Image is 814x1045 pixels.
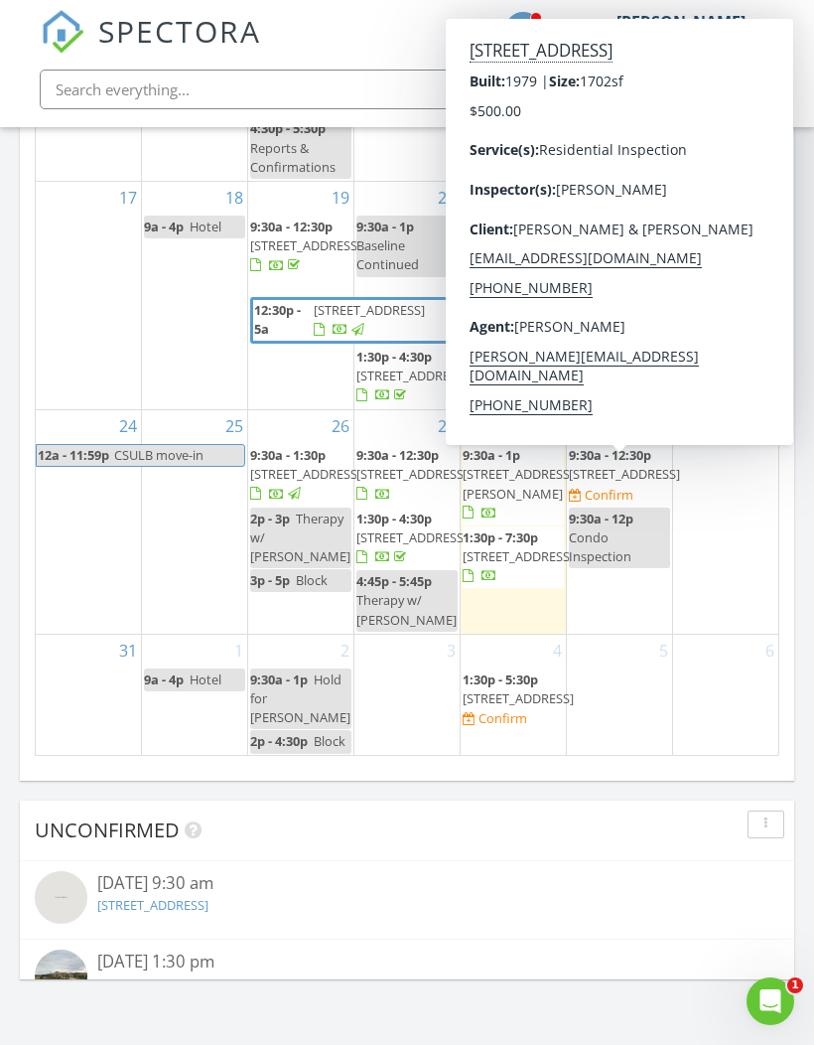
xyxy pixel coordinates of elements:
[230,635,247,667] a: Go to September 1, 2025
[115,635,141,667] a: Go to August 31, 2025
[540,182,566,214] a: Go to August 21, 2025
[356,591,457,628] span: Therapy w/ [PERSON_NAME]
[35,950,87,1002] img: streetview
[434,182,460,214] a: Go to August 20, 2025
[566,410,672,635] td: Go to August 29, 2025
[97,871,718,896] div: [DATE] 9:30 am
[354,182,461,410] td: Go to August 20, 2025
[463,446,520,464] span: 9:30a - 1p
[314,301,425,319] span: [STREET_ADDRESS]
[463,689,574,707] span: [STREET_ADDRESS]
[460,182,566,410] td: Go to August 21, 2025
[250,671,308,688] span: 9:30a - 1p
[356,367,468,384] span: [STREET_ADDRESS]
[41,10,84,54] img: The Best Home Inspection Software - Spectora
[443,635,460,667] a: Go to September 3, 2025
[97,896,208,914] a: [STREET_ADDRESS]
[35,871,779,929] a: [DATE] 9:30 am [STREET_ADDRESS]
[356,508,458,570] a: 1:30p - 4:30p [STREET_ADDRESS]
[253,300,455,341] a: 12:30p - 5a [STREET_ADDRESS]
[248,182,354,410] td: Go to August 19, 2025
[328,410,353,442] a: Go to August 26, 2025
[250,218,361,273] a: 9:30a - 12:30p [STREET_ADDRESS]
[746,977,794,1025] iframe: Intercom live chat
[569,465,680,483] span: [STREET_ADDRESS]
[250,216,351,278] a: 9:30a - 12:30p [STREET_ADDRESS]
[142,410,248,635] td: Go to August 25, 2025
[328,182,353,214] a: Go to August 19, 2025
[190,671,221,688] span: Hotel
[672,182,778,410] td: Go to August 23, 2025
[541,218,630,235] span: CSULB move-in
[97,950,718,974] div: [DATE] 1:30 pm
[463,669,564,731] a: 1:30p - 5:30p [STREET_ADDRESS] Confirm
[356,572,432,590] span: 4:45p - 5:45p
[356,348,468,403] a: 1:30p - 4:30p [STREET_ADDRESS]
[250,139,336,176] span: Reports & Confirmations
[115,410,141,442] a: Go to August 24, 2025
[463,671,538,688] span: 1:30p - 5:30p
[354,634,461,755] td: Go to September 3, 2025
[434,410,460,442] a: Go to August 27, 2025
[549,635,566,667] a: Go to September 4, 2025
[296,571,328,589] span: Block
[250,218,333,235] span: 9:30a - 12:30p
[646,182,672,214] a: Go to August 22, 2025
[356,236,419,273] span: Baseline Continued
[464,217,537,237] span: 12a - 11:59p
[356,510,432,527] span: 1:30p - 4:30p
[569,486,633,505] a: Confirm
[248,634,354,755] td: Go to September 2, 2025
[250,465,361,483] span: [STREET_ADDRESS]
[356,446,439,464] span: 9:30a - 12:30p
[460,634,566,755] td: Go to September 4, 2025
[221,410,247,442] a: Go to August 25, 2025
[463,709,527,728] a: Confirm
[41,27,261,69] a: SPECTORA
[142,182,248,410] td: Go to August 18, 2025
[463,444,564,525] a: 9:30a - 1p [STREET_ADDRESS][PERSON_NAME]
[463,465,574,502] span: [STREET_ADDRESS][PERSON_NAME]
[250,510,290,527] span: 2p - 3p
[250,571,290,589] span: 3p - 5p
[35,871,87,924] img: streetview
[354,410,461,635] td: Go to August 27, 2025
[337,635,353,667] a: Go to September 2, 2025
[478,710,527,726] div: Confirm
[569,528,631,565] span: Condo Inspection
[97,974,208,992] a: [STREET_ADDRESS]
[37,445,110,466] span: 12a - 11:59p
[142,634,248,755] td: Go to September 1, 2025
[616,12,746,32] div: [PERSON_NAME]
[35,817,180,843] span: Unconfirmed
[250,119,326,137] span: 4:30p - 5:30p
[144,671,184,688] span: 9a - 4p
[36,182,142,410] td: Go to August 17, 2025
[787,977,803,993] span: 1
[250,446,326,464] span: 9:30a - 1:30p
[463,547,574,565] span: [STREET_ADDRESS]
[672,410,778,635] td: Go to August 30, 2025
[655,635,672,667] a: Go to September 5, 2025
[569,446,680,483] a: 9:30a - 12:30p [STREET_ADDRESS]
[540,410,566,442] a: Go to August 28, 2025
[250,510,350,565] span: Therapy w/ [PERSON_NAME]
[463,526,564,589] a: 1:30p - 7:30p [STREET_ADDRESS]
[562,32,760,52] div: Eaton Property Inspections
[356,348,432,366] span: 1:30p - 4:30p
[253,300,309,341] span: 12:30p - 5a
[250,446,361,502] a: 9:30a - 1:30p [STREET_ADDRESS]
[248,410,354,635] td: Go to August 26, 2025
[566,182,672,410] td: Go to August 22, 2025
[463,446,574,522] a: 9:30a - 1p [STREET_ADDRESS][PERSON_NAME]
[250,444,351,507] a: 9:30a - 1:30p [STREET_ADDRESS]
[221,182,247,214] a: Go to August 18, 2025
[314,732,345,750] span: Block
[569,510,633,527] span: 9:30a - 12p
[250,671,350,726] span: Hold for [PERSON_NAME]
[463,528,538,546] span: 1:30p - 7:30p
[585,487,633,503] div: Confirm
[36,410,142,635] td: Go to August 24, 2025
[761,635,778,667] a: Go to September 6, 2025
[114,446,203,464] span: CSULB move-in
